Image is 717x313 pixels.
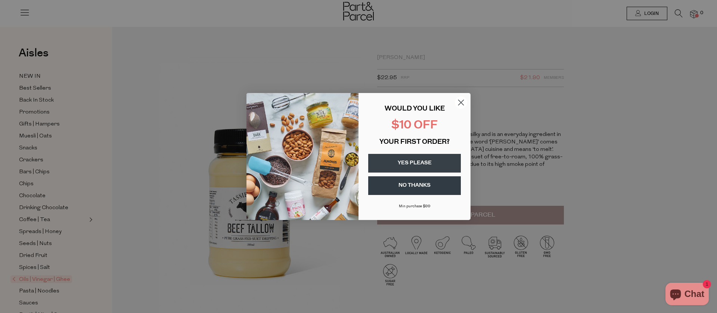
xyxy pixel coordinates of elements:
button: YES PLEASE [368,154,461,173]
span: $10 OFF [391,120,438,131]
span: WOULD YOU LIKE [385,106,445,112]
button: Close dialog [454,96,468,109]
span: Min purchase $99 [399,204,431,208]
inbox-online-store-chat: Shopify online store chat [663,283,711,307]
img: 43fba0fb-7538-40bc-babb-ffb1a4d097bc.jpeg [246,93,358,220]
button: NO THANKS [368,176,461,195]
span: YOUR FIRST ORDER? [379,139,450,146]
